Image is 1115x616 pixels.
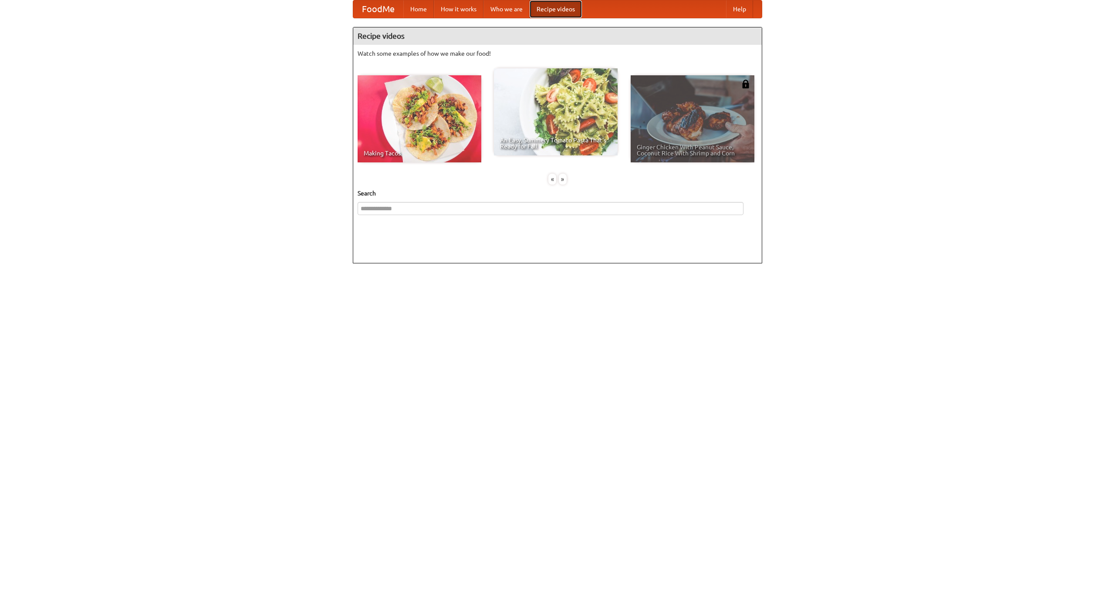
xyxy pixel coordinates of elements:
span: Making Tacos [364,150,475,156]
a: Recipe videos [530,0,582,18]
h5: Search [358,189,757,198]
div: « [548,174,556,185]
a: Making Tacos [358,75,481,162]
a: How it works [434,0,483,18]
a: FoodMe [353,0,403,18]
a: Help [726,0,753,18]
a: Home [403,0,434,18]
a: Who we are [483,0,530,18]
a: An Easy, Summery Tomato Pasta That's Ready for Fall [494,68,618,155]
h4: Recipe videos [353,27,762,45]
p: Watch some examples of how we make our food! [358,49,757,58]
div: » [559,174,567,185]
img: 483408.png [741,80,750,88]
span: An Easy, Summery Tomato Pasta That's Ready for Fall [500,137,612,149]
